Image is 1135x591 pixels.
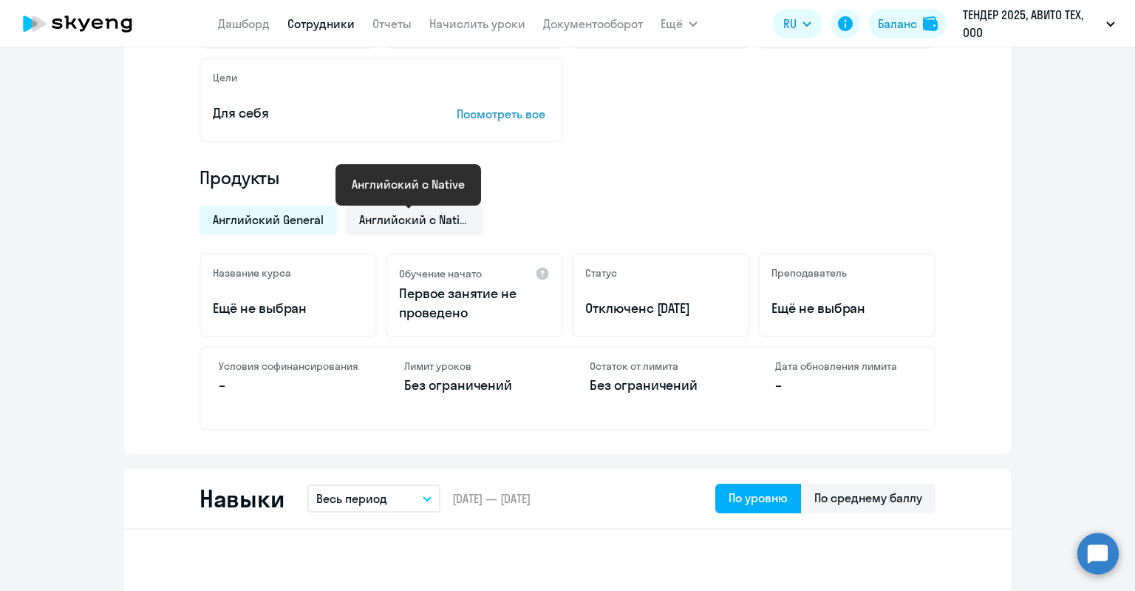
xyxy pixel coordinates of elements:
h5: Статус [585,266,617,280]
button: Балансbalance [869,9,947,38]
p: Первое занятие не проведено [399,284,550,322]
h2: Навыки [200,484,284,513]
p: Ещё не выбран [771,299,922,318]
h4: Продукты [200,166,935,189]
div: По уровню [729,489,788,507]
button: ТЕНДЕР 2025, АВИТО ТЕХ, ООО [955,6,1122,41]
a: Отчеты [372,16,412,31]
h4: Дата обновления лимита [775,359,916,373]
h4: Остаток от лимита [590,359,731,373]
p: – [775,376,916,395]
img: balance [923,16,938,31]
a: Дашборд [218,16,270,31]
p: Без ограничений [590,376,731,395]
button: RU [773,9,822,38]
p: Ещё не выбран [213,299,364,318]
h5: Название курса [213,266,291,280]
a: Сотрудники [287,16,355,31]
span: [DATE] — [DATE] [452,490,531,507]
div: По среднему баллу [814,489,922,507]
button: Весь период [307,484,440,513]
span: Английский General [213,212,324,228]
p: Посмотреть все [457,105,550,123]
h5: Цели [213,71,237,84]
span: с [DATE] [647,300,691,317]
div: Английский с Native [352,175,465,193]
div: Баланс [878,15,917,33]
h4: Условия софинансирования [219,359,360,373]
a: Начислить уроки [429,16,525,31]
a: Документооборот [543,16,643,31]
h5: Обучение начато [399,267,482,280]
button: Ещё [661,9,698,38]
span: Ещё [661,15,683,33]
p: – [219,376,360,395]
span: RU [783,15,797,33]
h5: Преподаватель [771,266,847,280]
h4: Лимит уроков [404,359,545,373]
p: Без ограничений [404,376,545,395]
p: ТЕНДЕР 2025, АВИТО ТЕХ, ООО [963,6,1100,41]
p: Весь период [316,490,387,507]
span: Английский с Native [359,212,470,228]
p: Отключен [585,299,736,318]
p: Для себя [213,104,411,123]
